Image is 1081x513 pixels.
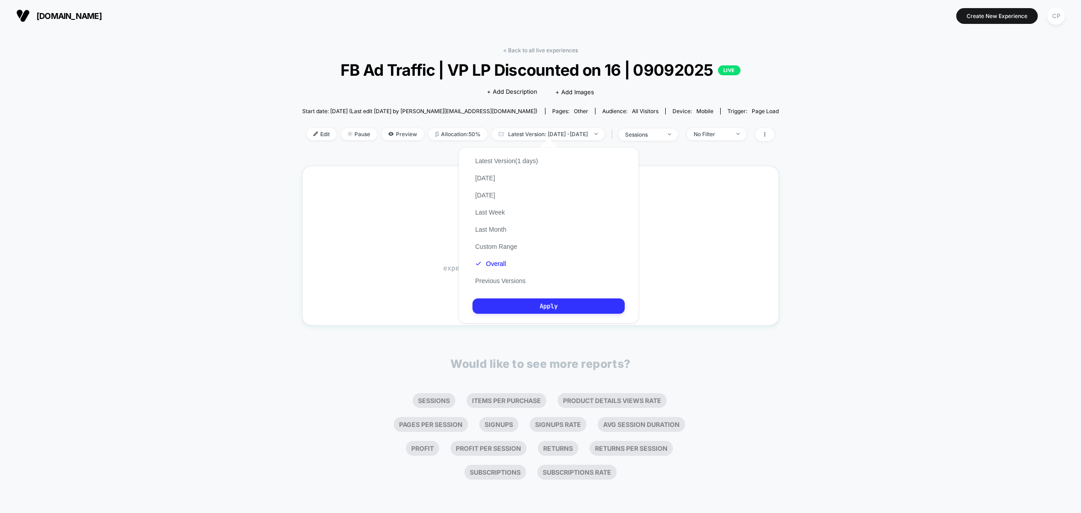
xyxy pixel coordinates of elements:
[472,191,498,199] button: [DATE]
[382,128,424,140] span: Preview
[499,132,504,136] img: calendar
[665,108,720,115] span: Device:
[36,11,102,21] span: [DOMAIN_NAME]
[590,441,673,456] li: Returns Per Session
[558,393,667,408] li: Product Details Views Rate
[307,128,336,140] span: Edit
[625,131,661,138] div: sessions
[348,132,352,136] img: end
[472,208,508,216] button: Last Week
[472,277,528,285] button: Previous Versions
[1047,7,1065,25] div: CP
[503,47,578,54] a: < Back to all live experiences
[492,128,604,140] span: Latest Version: [DATE] - [DATE]
[752,108,779,115] span: Page Load
[341,128,377,140] span: Pause
[632,108,659,115] span: All Visitors
[602,108,659,115] div: Audience:
[694,131,730,137] div: No Filter
[538,441,578,456] li: Returns
[487,87,537,96] span: + Add Description
[14,9,104,23] button: [DOMAIN_NAME]
[413,393,455,408] li: Sessions
[472,243,520,251] button: Custom Range
[718,65,740,75] p: LIVE
[574,108,588,115] span: other
[736,133,740,135] img: end
[956,8,1038,24] button: Create New Experience
[435,132,439,137] img: rebalance
[472,225,509,234] button: Last Month
[406,441,439,456] li: Profit
[668,133,671,135] img: end
[16,9,30,23] img: Visually logo
[302,108,537,115] span: Start date: [DATE] (Last edit [DATE] by [PERSON_NAME][EMAIL_ADDRESS][DOMAIN_NAME])
[450,357,631,371] p: Would like to see more reports?
[326,60,755,79] span: FB Ad Traffic | VP LP Discounted on 16 | 09092025
[472,174,498,182] button: [DATE]
[537,465,617,480] li: Subscriptions Rate
[595,133,598,135] img: end
[394,417,468,432] li: Pages Per Session
[555,88,594,96] span: + Add Images
[1045,7,1067,25] button: CP
[428,128,487,140] span: Allocation: 50%
[467,393,546,408] li: Items Per Purchase
[727,108,779,115] div: Trigger:
[696,108,713,115] span: mobile
[552,108,588,115] div: Pages:
[472,157,540,165] button: Latest Version(1 days)
[450,441,527,456] li: Profit Per Session
[472,298,625,314] button: Apply
[318,250,763,273] span: Waiting for data…
[598,417,685,432] li: Avg Session Duration
[530,417,586,432] li: Signups Rate
[313,132,318,136] img: edit
[609,128,618,141] span: |
[472,260,509,268] button: Overall
[479,417,518,432] li: Signups
[464,465,526,480] li: Subscriptions
[443,264,638,273] span: experience just started, data will be shown soon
